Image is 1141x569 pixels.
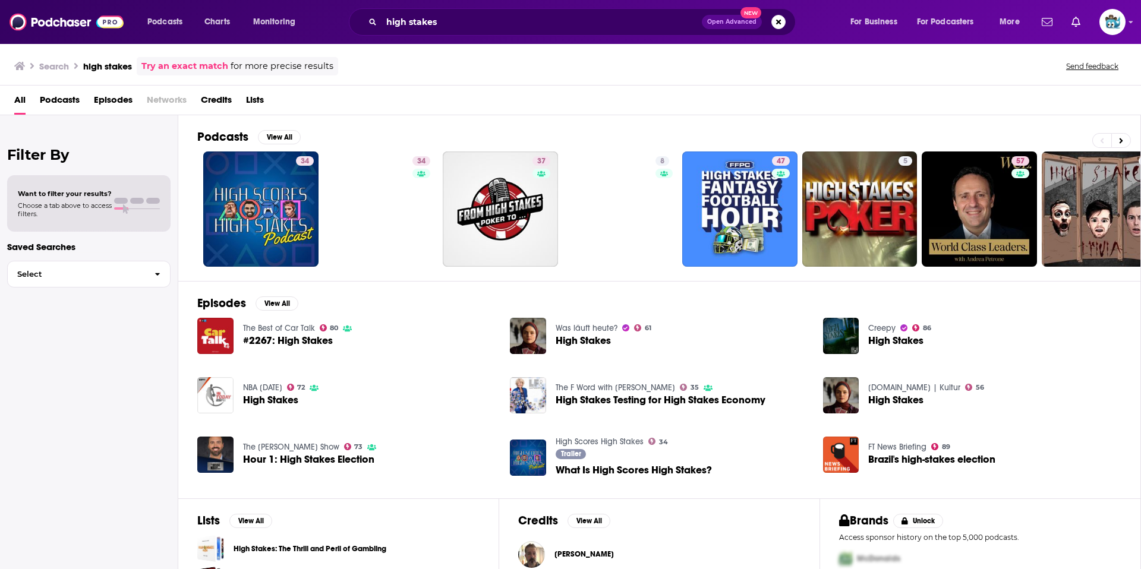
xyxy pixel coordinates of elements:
a: 89 [931,443,950,450]
a: Brazil's high-stakes election [868,454,995,464]
span: 86 [923,325,931,331]
a: 37 [443,151,558,267]
a: 8 [563,151,678,267]
button: open menu [139,12,198,31]
img: High Stakes Testing for High Stakes Economy [510,377,546,413]
span: Episodes [94,90,133,115]
h2: Podcasts [197,129,248,144]
p: Saved Searches [7,241,171,252]
a: Podchaser - Follow, Share and Rate Podcasts [10,11,124,33]
a: 5 [802,151,918,267]
a: High Stakes [823,318,859,354]
a: 80 [320,324,339,331]
a: EpisodesView All [197,296,298,311]
a: Podcasts [40,90,80,115]
a: High Stakes [556,336,611,346]
img: What Is High Scores High Stakes? [510,440,546,476]
a: 34 [296,156,314,166]
a: 34 [323,151,439,267]
a: 34 [648,438,668,445]
a: The F Word with Laura Flanders [556,383,675,393]
span: Choose a tab above to access filters. [18,201,112,218]
a: High Stakes [823,377,859,413]
span: Monitoring [253,14,295,30]
a: 47 [682,151,798,267]
a: detektor.fm | Kultur [868,383,960,393]
a: Was läuft heute? [556,323,617,333]
a: High Stakes: The Thrill and Peril of Gambling [197,535,224,562]
a: The Best of Car Talk [243,323,315,333]
span: More [1000,14,1020,30]
a: ListsView All [197,513,272,528]
a: Eric Balkman [518,541,545,568]
span: 80 [330,325,338,331]
span: Open Advanced [707,19,757,25]
span: 8 [660,156,664,167]
a: High Stakes: The Thrill and Peril of Gambling [234,542,386,555]
img: High Stakes [510,318,546,354]
a: Show notifications dropdown [1067,12,1085,32]
span: 5 [903,156,907,167]
span: What Is High Scores High Stakes? [556,465,712,475]
a: High Stakes [197,377,234,413]
span: High Stakes [243,395,298,405]
span: [PERSON_NAME] [554,549,614,559]
h3: high stakes [83,61,132,72]
a: FT News Briefing [868,442,926,452]
span: for more precise results [231,59,333,73]
span: 73 [354,444,363,450]
button: Send feedback [1063,61,1122,71]
button: open menu [842,12,912,31]
h2: Credits [518,513,558,528]
img: #2267: High Stakes [197,318,234,354]
a: High Stakes Testing for High Stakes Economy [556,395,765,405]
span: 47 [777,156,785,167]
a: 73 [344,443,363,450]
img: Brazil's high-stakes election [823,437,859,473]
a: Creepy [868,323,896,333]
a: 34 [203,151,319,267]
div: Search podcasts, credits, & more... [360,8,807,36]
h2: Episodes [197,296,246,311]
a: The Jesse Kelly Show [243,442,339,452]
span: 56 [976,385,984,390]
span: Logged in as bulleit_whale_pod [1099,9,1126,35]
h3: Search [39,61,69,72]
a: CreditsView All [518,513,610,528]
button: View All [258,130,301,144]
a: Show notifications dropdown [1037,12,1057,32]
span: Hour 1: High Stakes Election [243,454,374,464]
span: Lists [246,90,264,115]
a: 8 [655,156,669,166]
a: All [14,90,26,115]
a: High Stakes [868,336,923,346]
a: 86 [912,324,931,331]
img: Hour 1: High Stakes Election [197,437,234,473]
span: Networks [147,90,187,115]
span: Want to filter your results? [18,189,112,198]
p: Access sponsor history on the top 5,000 podcasts. [839,533,1121,542]
span: For Podcasters [917,14,974,30]
button: open menu [909,12,991,31]
h2: Brands [839,513,888,528]
span: Charts [204,14,230,30]
a: Try an exact match [141,59,228,73]
button: View All [229,514,272,528]
a: Charts [197,12,237,31]
span: 37 [537,156,546,167]
span: 34 [417,156,425,167]
span: 35 [691,385,699,390]
span: 61 [645,325,651,331]
button: Show profile menu [1099,9,1126,35]
a: 57 [1011,156,1029,166]
button: View All [568,514,610,528]
button: Open AdvancedNew [702,15,762,29]
h2: Filter By [7,146,171,163]
a: 34 [412,156,430,166]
